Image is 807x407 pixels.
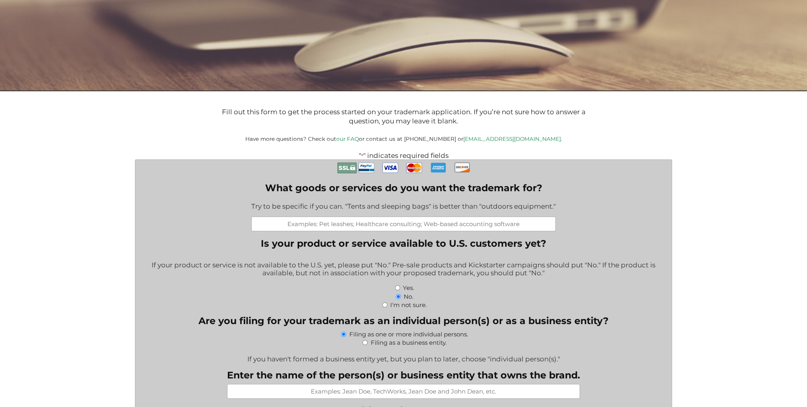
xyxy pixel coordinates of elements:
label: Yes. [403,284,414,292]
label: Enter the name of the person(s) or business entity that owns the brand. [227,369,580,381]
input: Examples: Jean Doe, TechWorks, Jean Doe and John Dean, etc. [227,384,580,399]
div: If you haven't formed a business entity yet, but you plan to later, choose "individual person(s)." [141,350,666,363]
img: AmEx [430,160,446,175]
legend: Is your product or service available to U.S. customers yet? [261,238,546,249]
legend: Are you filing for your trademark as an individual person(s) or as a business entity? [198,315,609,326]
img: Secure Payment with SSL [337,160,357,176]
img: MasterCard [406,160,422,176]
img: PayPal [358,160,374,176]
input: Examples: Pet leashes; Healthcare consulting; Web-based accounting software [251,217,556,231]
a: [EMAIL_ADDRESS][DOMAIN_NAME] [463,136,560,142]
label: What goods or services do you want the trademark for? [251,182,556,194]
div: If your product or service is not available to the U.S. yet, please put "No." Pre-sale products a... [141,256,666,283]
p: Fill out this form to get the process started on your trademark application. If you’re not sure h... [210,108,597,126]
label: Filing as a business entity. [370,339,446,346]
label: Filing as one or more individual persons. [349,330,468,338]
a: our FAQ [336,136,358,142]
img: Visa [382,160,398,176]
p: " " indicates required fields [105,152,702,159]
div: Try to be specific if you can. "Tents and sleeping bags" is better than "outdoors equipment." [251,197,556,217]
img: Discover [454,160,470,175]
label: No. [404,293,413,300]
small: Have more questions? Check out or contact us at [PHONE_NUMBER] or . [245,136,562,142]
label: I'm not sure. [390,301,427,309]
